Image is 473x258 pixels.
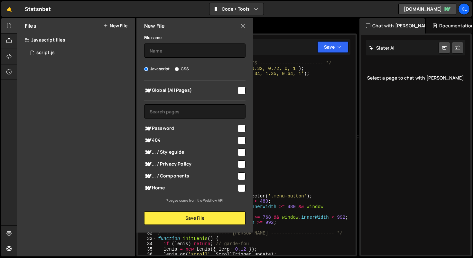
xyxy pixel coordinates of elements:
[25,5,51,13] div: Statsnbet
[144,125,237,132] span: Password
[25,46,135,59] div: 17213/47607.js
[317,41,348,53] button: Save
[166,198,223,203] small: 7 pages come from the Webflow API
[359,18,425,33] div: Chat with [PERSON_NAME]
[144,87,237,94] span: Global (All Pages)
[366,65,465,91] div: Select a page to chat with [PERSON_NAME]
[209,3,264,15] button: Code + Tools
[144,160,237,168] span: ... / Privacy Policy
[144,43,246,58] input: Name
[138,236,157,242] div: 33
[175,66,189,72] label: CSS
[458,3,470,15] a: Kl
[138,241,157,247] div: 34
[144,66,170,72] label: Javascript
[144,184,237,192] span: Home
[138,231,157,236] div: 32
[103,23,127,28] button: New File
[398,3,456,15] a: [DOMAIN_NAME]
[426,18,472,33] div: Documentation
[144,34,162,41] label: File name
[144,172,237,180] span: ... / Components
[138,247,157,252] div: 35
[144,22,165,29] h2: New File
[369,45,395,51] h2: Slater AI
[144,148,237,156] span: ... / Styleguide
[144,104,246,119] input: Search pages
[144,137,237,144] span: 404
[25,22,36,29] h2: Files
[36,50,55,56] div: script.js
[138,252,157,257] div: 36
[1,1,17,17] a: 🤙
[144,67,148,71] input: Javascript
[175,67,179,71] input: CSS
[17,33,135,46] div: Javascript files
[144,211,246,225] button: Save File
